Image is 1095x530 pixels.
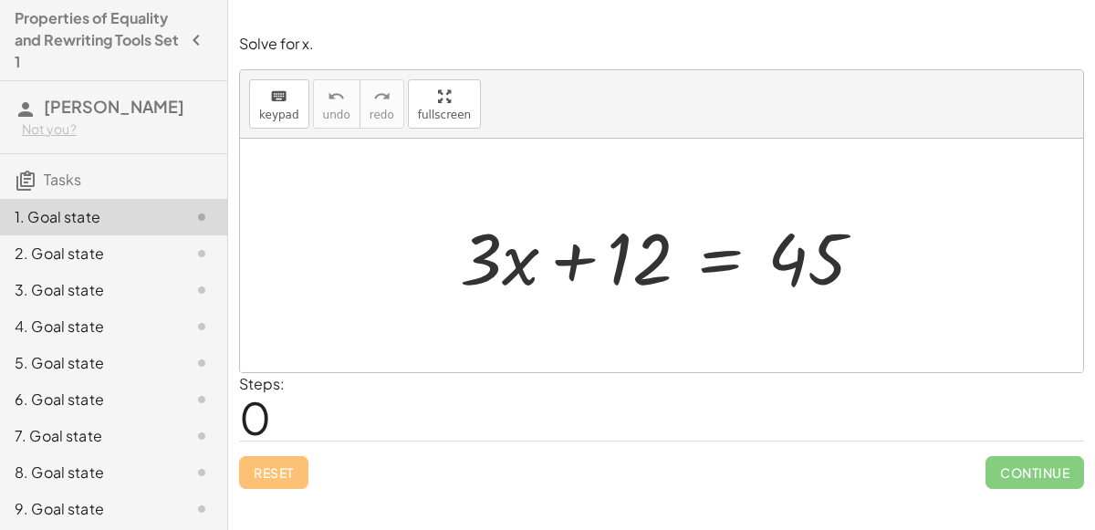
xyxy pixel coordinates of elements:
[249,79,309,129] button: keyboardkeypad
[191,352,213,374] i: Task not started.
[15,389,162,410] div: 6. Goal state
[313,79,360,129] button: undoundo
[408,79,481,129] button: fullscreen
[239,390,271,445] span: 0
[259,109,299,121] span: keypad
[15,316,162,338] div: 4. Goal state
[370,109,394,121] span: redo
[191,206,213,228] i: Task not started.
[15,498,162,520] div: 9. Goal state
[328,86,345,108] i: undo
[323,109,350,121] span: undo
[360,79,404,129] button: redoredo
[44,96,184,117] span: [PERSON_NAME]
[191,389,213,410] i: Task not started.
[191,462,213,483] i: Task not started.
[191,243,213,265] i: Task not started.
[239,34,1084,55] p: Solve for x.
[15,243,162,265] div: 2. Goal state
[15,352,162,374] div: 5. Goal state
[239,374,285,393] label: Steps:
[15,7,180,73] h4: Properties of Equality and Rewriting Tools Set 1
[191,316,213,338] i: Task not started.
[15,425,162,447] div: 7. Goal state
[373,86,391,108] i: redo
[22,120,213,139] div: Not you?
[44,170,81,189] span: Tasks
[191,498,213,520] i: Task not started.
[15,206,162,228] div: 1. Goal state
[270,86,287,108] i: keyboard
[15,279,162,301] div: 3. Goal state
[15,462,162,483] div: 8. Goal state
[191,425,213,447] i: Task not started.
[191,279,213,301] i: Task not started.
[418,109,471,121] span: fullscreen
